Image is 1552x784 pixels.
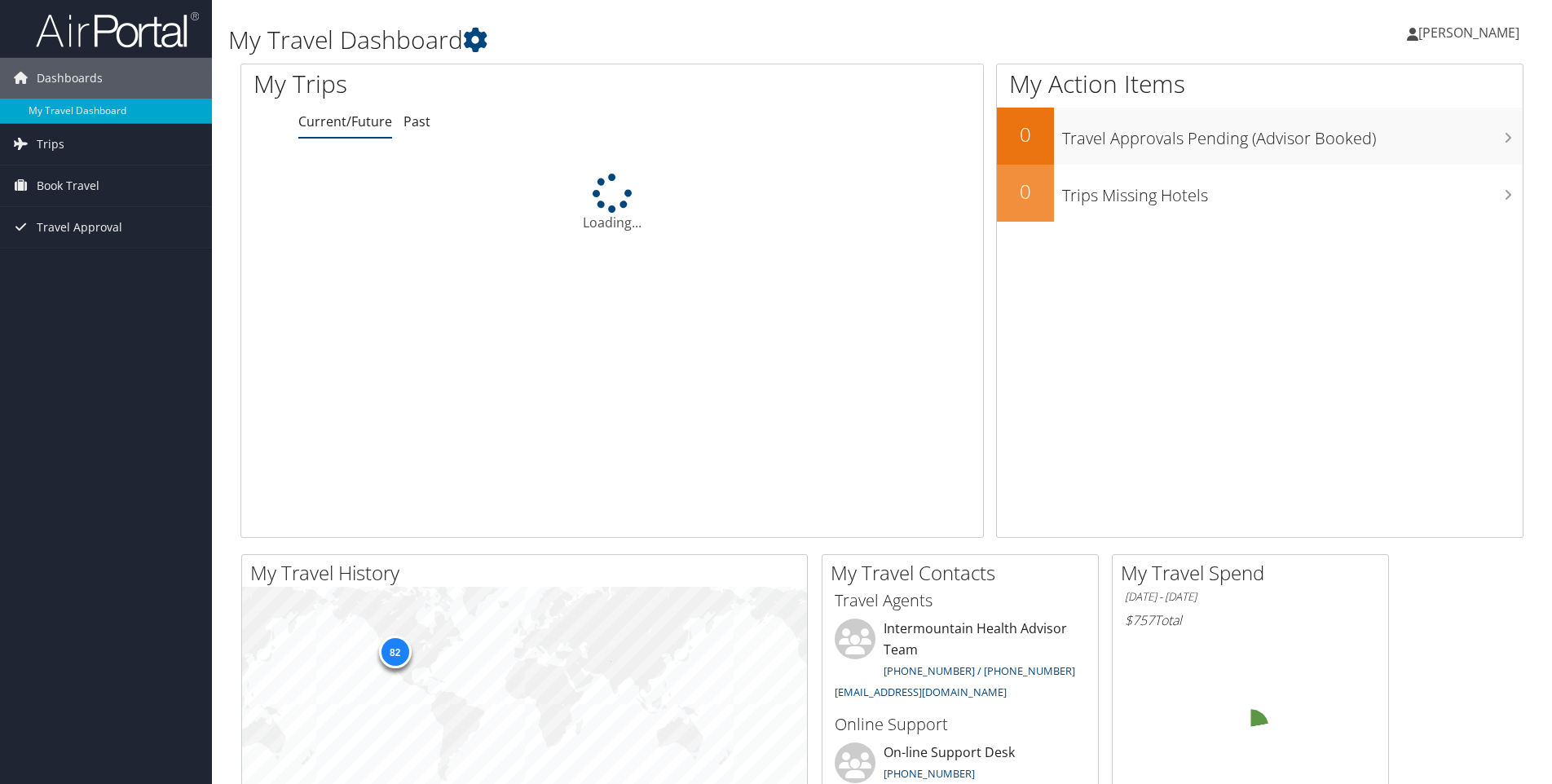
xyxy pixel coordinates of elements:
[228,23,1100,57] h1: My Travel Dashboard
[1125,611,1154,629] span: $757
[241,174,983,232] div: Loading...
[37,207,122,248] span: Travel Approval
[1121,559,1388,587] h2: My Travel Spend
[1062,119,1523,150] h3: Travel Approvals Pending (Advisor Booked)
[827,619,1094,706] li: Intermountain Health Advisor Team
[1062,176,1523,207] h3: Trips Missing Hotels
[835,713,1086,736] h3: Online Support
[1125,611,1376,629] h6: Total
[37,124,64,165] span: Trips
[1418,24,1519,42] span: [PERSON_NAME]
[997,165,1523,222] a: 0Trips Missing Hotels
[835,685,1007,699] a: [EMAIL_ADDRESS][DOMAIN_NAME]
[835,589,1086,612] h3: Travel Agents
[884,663,1075,678] a: [PHONE_NUMBER] / [PHONE_NUMBER]
[1125,589,1376,605] h6: [DATE] - [DATE]
[37,165,99,206] span: Book Travel
[250,559,807,587] h2: My Travel History
[36,11,199,49] img: airportal-logo.png
[378,636,411,668] div: 82
[997,108,1523,165] a: 0Travel Approvals Pending (Advisor Booked)
[37,58,103,99] span: Dashboards
[1407,8,1536,57] a: [PERSON_NAME]
[403,112,430,130] a: Past
[884,766,975,781] a: [PHONE_NUMBER]
[254,67,662,101] h1: My Trips
[831,559,1098,587] h2: My Travel Contacts
[997,121,1054,148] h2: 0
[997,178,1054,205] h2: 0
[997,67,1523,101] h1: My Action Items
[298,112,392,130] a: Current/Future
